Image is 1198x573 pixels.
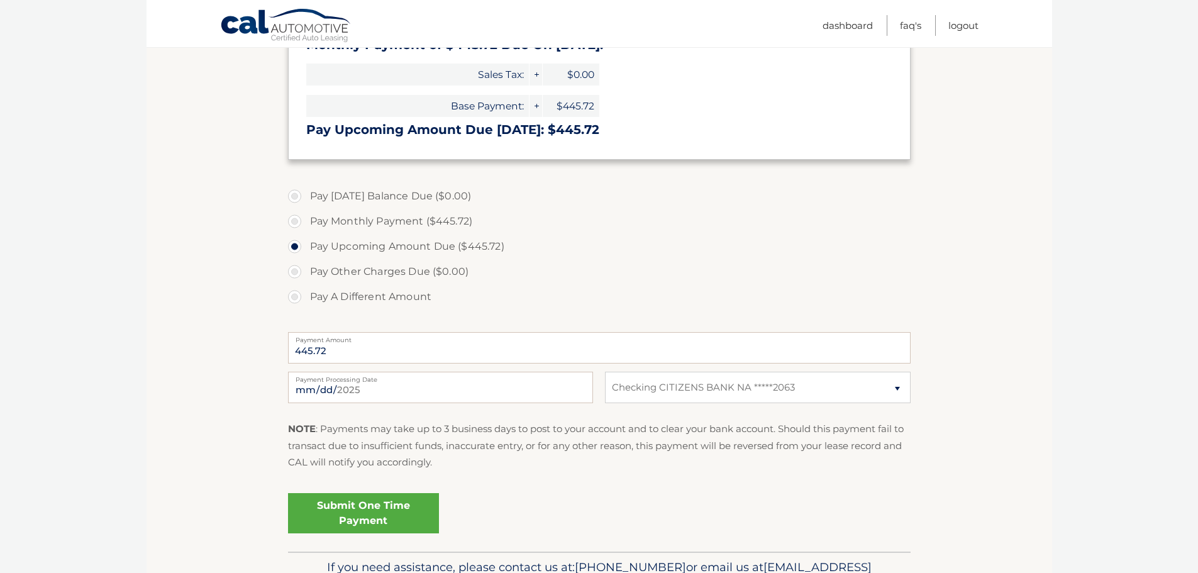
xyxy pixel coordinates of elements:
[220,8,352,45] a: Cal Automotive
[288,332,911,342] label: Payment Amount
[288,234,911,259] label: Pay Upcoming Amount Due ($445.72)
[288,284,911,309] label: Pay A Different Amount
[288,209,911,234] label: Pay Monthly Payment ($445.72)
[823,15,873,36] a: Dashboard
[306,95,529,117] span: Base Payment:
[288,184,911,209] label: Pay [DATE] Balance Due ($0.00)
[288,372,593,382] label: Payment Processing Date
[288,423,316,435] strong: NOTE
[543,95,599,117] span: $445.72
[900,15,921,36] a: FAQ's
[530,64,542,86] span: +
[288,259,911,284] label: Pay Other Charges Due ($0.00)
[288,372,593,403] input: Payment Date
[530,95,542,117] span: +
[288,421,911,470] p: : Payments may take up to 3 business days to post to your account and to clear your bank account....
[543,64,599,86] span: $0.00
[288,493,439,533] a: Submit One Time Payment
[948,15,979,36] a: Logout
[288,332,911,364] input: Payment Amount
[306,122,892,138] h3: Pay Upcoming Amount Due [DATE]: $445.72
[306,64,529,86] span: Sales Tax:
